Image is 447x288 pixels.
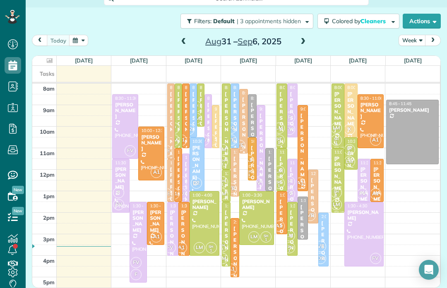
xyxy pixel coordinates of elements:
[290,209,295,281] div: [PERSON_NAME]
[165,242,176,253] span: FV
[170,91,172,168] div: [PERSON_NAME]
[360,96,383,101] span: 8:30 - 11:00
[425,35,441,46] button: next
[284,188,295,199] span: FV
[260,106,279,112] span: 9:00 - 1:00
[403,14,441,29] button: Actions
[141,134,162,152] div: [PERSON_NAME]
[132,209,144,233] div: [PERSON_NAME]
[43,193,55,199] span: 1pm
[311,171,333,176] span: 12:00 - 2:30
[344,156,355,167] span: LM
[331,192,341,199] small: 1
[305,210,316,221] span: VE
[315,253,326,264] span: D2
[419,260,439,280] div: Open Intercom Messenger
[226,264,237,275] span: A1
[130,269,142,280] span: F
[237,17,301,25] span: | 3 appointments hidden
[12,207,24,215] span: New
[344,149,355,156] small: 1
[40,128,55,135] span: 10am
[192,85,215,90] span: 8:00 - 10:30
[290,203,310,209] span: 1:30 - 4:00
[246,169,251,173] span: MA
[170,209,176,275] div: [PERSON_NAME]
[334,85,357,90] span: 8:00 - 11:00
[347,139,372,144] span: 10:30 - 12:00
[192,145,202,180] div: [PERSON_NAME]
[274,182,284,190] small: 1
[217,253,228,264] span: LM
[141,128,166,133] span: 10:00 - 12:30
[32,35,48,46] button: prev
[276,137,281,141] span: SH
[321,214,341,219] span: 2:00 - 4:30
[373,160,396,166] span: 11:30 - 1:30
[264,233,269,238] span: SH
[220,178,225,183] span: SH
[274,139,284,147] small: 1
[181,209,187,275] div: [PERSON_NAME]
[290,160,312,166] span: 11:30 - 1:30
[331,122,342,134] span: LM
[185,85,207,90] span: 8:00 - 11:00
[250,102,254,179] div: [PERSON_NAME]
[279,156,284,227] div: [PERSON_NAME]
[315,241,326,252] span: VE
[170,203,190,209] span: 1:30 - 4:00
[206,247,216,254] small: 1
[360,160,383,166] span: 11:30 - 1:30
[226,122,237,134] span: D2
[399,35,426,46] button: Week
[192,139,215,144] span: 10:30 - 1:00
[290,91,295,163] div: [PERSON_NAME]
[347,146,352,151] span: SH
[300,106,320,112] span: 9:00 - 1:00
[284,112,295,123] span: F
[192,37,295,46] h2: 31 – 6, 2025
[389,101,411,106] span: 8:45 - 11:45
[274,166,285,177] span: LM
[217,161,228,168] small: 1
[209,244,214,249] span: SH
[334,149,357,155] span: 11:00 - 2:00
[43,85,55,92] span: 8am
[242,199,272,211] div: [PERSON_NAME]
[113,187,124,198] span: F
[294,178,305,189] span: A1
[347,203,367,209] span: 1:30 - 4:30
[225,203,245,209] span: 1:30 - 4:30
[43,236,55,242] span: 3pm
[176,14,313,29] a: Filters: Default | 3 appointments hidden
[181,203,201,209] span: 1:30 - 4:00
[233,149,256,155] span: 11:00 - 1:15
[284,230,295,241] span: LM
[224,209,228,287] div: [PERSON_NAME]
[40,171,55,178] span: 12pm
[331,199,342,210] span: LM
[279,192,299,198] span: 1:00 - 3:00
[115,102,136,120] div: [PERSON_NAME]
[185,161,187,238] div: [PERSON_NAME]
[115,166,127,190] div: [PERSON_NAME]
[43,279,55,286] span: 5pm
[250,145,254,222] div: [PERSON_NAME]
[290,85,312,90] span: 8:00 - 10:30
[347,91,355,133] div: [PERSON_NAME]
[217,144,228,155] span: LM
[290,166,295,238] div: [PERSON_NAME]
[130,257,142,268] span: FV
[344,124,355,135] span: X
[217,245,228,253] small: 1
[75,57,93,64] a: [DATE]
[180,14,313,29] button: Filters: Default | 3 appointments hidden
[268,149,291,155] span: 11:00 - 1:00
[115,160,137,166] span: 11:30 - 2:00
[177,91,180,168] div: [PERSON_NAME]
[243,171,254,179] small: 3
[360,102,381,120] div: [PERSON_NAME]
[370,253,381,264] span: FV
[217,188,228,199] span: LM
[242,90,264,96] span: 8:15 - 11:15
